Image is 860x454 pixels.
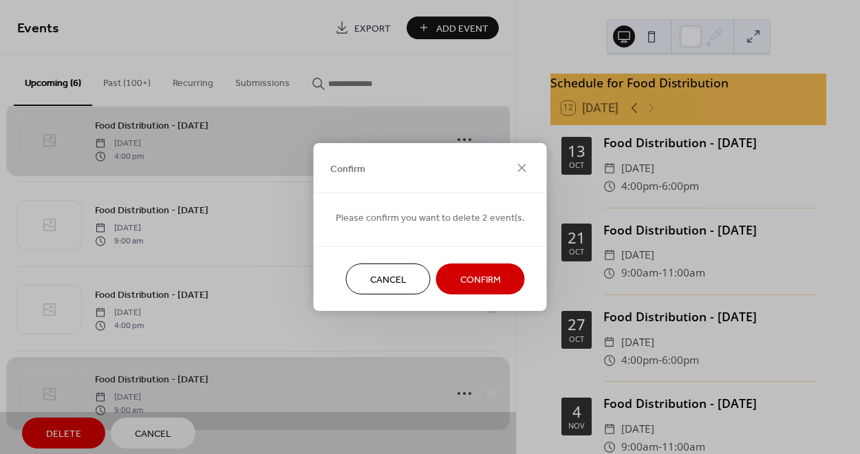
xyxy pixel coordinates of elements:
[336,211,525,226] span: Please confirm you want to delete 2 event(s.
[460,273,501,288] span: Confirm
[330,162,365,176] span: Confirm
[436,263,525,294] button: Confirm
[346,263,431,294] button: Cancel
[370,273,407,288] span: Cancel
